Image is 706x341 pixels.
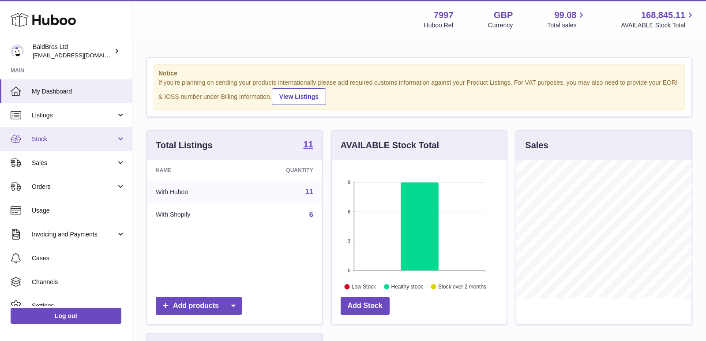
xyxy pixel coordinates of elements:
[272,88,326,105] a: View Listings
[32,87,125,96] span: My Dashboard
[525,139,548,151] h3: Sales
[348,268,350,273] text: 0
[641,9,685,21] span: 168,845.11
[621,21,695,30] span: AVAILABLE Stock Total
[305,188,313,195] a: 11
[303,140,313,149] strong: 11
[348,180,350,185] text: 9
[32,135,116,143] span: Stock
[147,160,241,180] th: Name
[33,43,112,60] div: BaldBros Ltd
[156,297,242,315] a: Add products
[32,254,125,262] span: Cases
[348,209,350,214] text: 6
[438,284,486,290] text: Stock over 2 months
[341,139,439,151] h3: AVAILABLE Stock Total
[156,139,213,151] h3: Total Listings
[32,278,125,286] span: Channels
[554,9,576,21] span: 99.08
[494,9,513,21] strong: GBP
[158,79,680,105] div: If you're planning on sending your products internationally please add required customs informati...
[391,284,423,290] text: Healthy stock
[488,21,513,30] div: Currency
[33,52,130,59] span: [EMAIL_ADDRESS][DOMAIN_NAME]
[309,211,313,218] a: 6
[303,140,313,150] a: 11
[621,9,695,30] a: 168,845.11 AVAILABLE Stock Total
[32,111,116,120] span: Listings
[11,308,121,324] a: Log out
[32,159,116,167] span: Sales
[348,238,350,244] text: 3
[158,69,680,78] strong: Notice
[352,284,376,290] text: Low Stock
[32,302,125,310] span: Settings
[547,21,586,30] span: Total sales
[547,9,586,30] a: 99.08 Total sales
[147,203,241,226] td: With Shopify
[424,21,454,30] div: Huboo Ref
[11,45,24,58] img: baldbrothersblog@gmail.com
[147,180,241,203] td: With Huboo
[241,160,322,180] th: Quantity
[32,183,116,191] span: Orders
[434,9,454,21] strong: 7997
[341,297,390,315] a: Add Stock
[32,230,116,239] span: Invoicing and Payments
[32,206,125,215] span: Usage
